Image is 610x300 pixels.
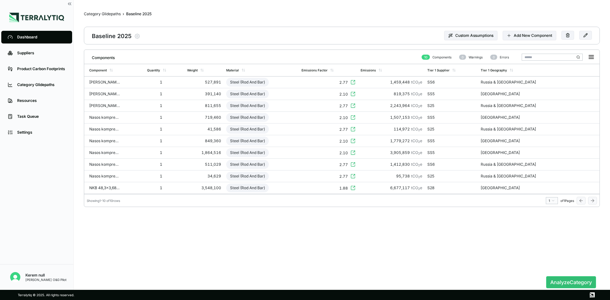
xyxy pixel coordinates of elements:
td: [GEOGRAPHIC_DATA] [478,147,573,159]
div: Warnings [457,55,483,60]
span: Baseline 2025 [126,11,152,17]
img: Kerem [10,272,20,282]
div: Emissions [361,68,376,72]
div: Suppliers [17,50,66,56]
sub: 2 [418,140,420,143]
div: Baseline 2025 [92,31,132,40]
div: Tier 1 Geography [481,68,507,72]
div: 2.77 [339,162,348,167]
div: 2.10 [339,150,348,156]
div: 811,655 [187,103,221,108]
span: of 1 Pages [560,199,574,203]
div: Material [226,68,239,72]
div: Steel (Rod And Bar) [226,172,269,181]
div: Steel (Rod And Bar) [226,183,269,192]
div: 1,459,448 [361,80,422,85]
div: 1 [147,115,167,120]
div: 10 [422,55,430,60]
div: SS6 [427,80,475,85]
div: Kerem null [25,273,66,278]
span: tCO e [411,150,422,155]
div: S25 [427,174,475,179]
div: [PERSON_NAME] NKB 114,3x6,88 P110 [89,91,120,97]
span: › [123,11,124,17]
div: 1 [147,103,167,108]
div: 1 [147,162,167,167]
sub: 2 [418,105,420,108]
div: 1 [147,91,167,97]
span: tCO e [411,174,422,179]
div: SS6 [427,162,475,167]
td: Russia & [GEOGRAPHIC_DATA] [478,77,573,88]
div: 1.88 [339,186,348,191]
td: Russia & [GEOGRAPHIC_DATA] [478,100,573,112]
div: [PERSON_NAME] NKB 114,3x6,88 P110 [89,103,120,108]
span: tCO e [411,115,422,120]
div: Category Glidepaths [17,82,66,87]
div: Resources [17,98,66,103]
div: 1 [147,185,167,190]
div: 95,738 [361,174,422,179]
span: tCO e [411,91,422,97]
div: Nasos kompres.borusu 73,02x5,51mm P110 [89,174,120,179]
div: [PERSON_NAME] NKB 114,3x6,88 P110 [89,80,120,85]
button: Add New Component [503,31,556,40]
div: Steel (Rod And Bar) [226,125,269,134]
div: Steel (Rod And Bar) [226,148,269,157]
sub: 2 [418,175,420,179]
div: S25 [427,103,475,108]
td: [GEOGRAPHIC_DATA] [478,182,573,194]
div: 114,972 [361,127,422,132]
div: SS5 [427,150,475,155]
div: 719,460 [187,115,221,120]
span: tCO e [411,162,422,167]
div: 34,629 [187,174,221,179]
div: Component [89,68,107,72]
a: Category Glidepaths [84,11,121,17]
span: tCO e [411,127,422,132]
div: 0 [490,55,497,60]
div: 1 [147,138,167,143]
div: Components [87,53,115,60]
div: Settings [17,130,66,135]
div: 2,243,964 [361,103,422,108]
div: 1 [147,174,167,179]
td: [GEOGRAPHIC_DATA] [478,112,573,123]
div: Steel (Rod And Bar) [226,90,269,98]
div: 2.10 [339,139,348,144]
div: Dashboard [17,35,66,40]
div: Product Carbon Footprints [17,66,66,71]
div: SS5 [427,138,475,143]
div: Errors [488,55,509,60]
div: 2.77 [339,103,348,109]
div: Weight [187,68,198,72]
div: Task Queue [17,114,66,119]
span: tCO e [411,103,422,108]
div: Emissions Factor [302,68,328,72]
sub: 2 [418,163,420,167]
div: 1 [549,199,555,203]
div: Nasos kompres.borusu 73,02x5,51mm P110 [89,162,120,167]
div: 2.77 [339,127,348,132]
td: Russia & [GEOGRAPHIC_DATA] [478,123,573,135]
div: 3,905,859 [361,150,422,155]
button: Custom Assumptions [444,31,498,40]
div: Steel (Rod And Bar) [226,137,269,145]
div: Steel (Rod And Bar) [226,101,269,110]
div: S28 [427,185,475,190]
div: 2.10 [339,115,348,120]
div: 1 [147,127,167,132]
div: Components [419,55,451,60]
div: 1,507,153 [361,115,422,120]
div: 2.77 [339,80,348,85]
div: Showing 1 - 10 of 10 rows [87,199,120,203]
img: Logo [9,13,64,22]
div: 511,029 [187,162,221,167]
div: S25 [427,127,475,132]
sub: 2 [418,187,420,190]
div: 527,891 [187,80,221,85]
div: 2.10 [339,92,348,97]
div: [PERSON_NAME] O&G Pilot [25,278,66,282]
div: 849,360 [187,138,221,143]
td: [GEOGRAPHIC_DATA] [478,135,573,147]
